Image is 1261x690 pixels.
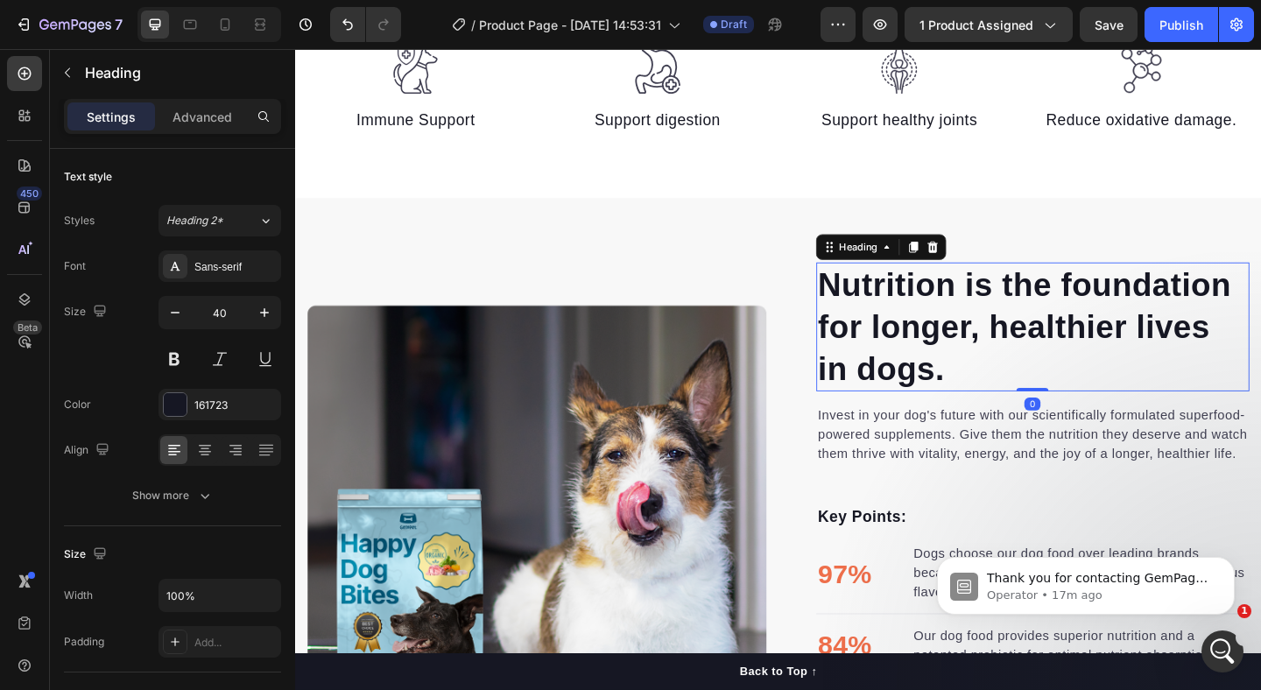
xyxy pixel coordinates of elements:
div: We greatly appreciate your patience! 🙌 [28,485,273,519]
div: Show more [132,487,214,504]
div: Close [307,7,339,39]
div: Add... [194,635,277,651]
div: Text style [64,169,112,185]
button: Gif picker [55,556,69,570]
div: Thank you for contacting GemPages Support! 👋 ​ [28,338,273,390]
button: Heading 2* [159,205,281,236]
button: Emoji picker [27,556,41,570]
button: Send a message… [300,549,328,577]
div: Undo/Redo [330,7,401,42]
div: For the comparison table on my product-page. How do i add a third row. My product is steel cuttin... [63,224,336,313]
button: Upload attachment [83,556,97,570]
textarea: Message… [15,519,335,549]
div: Size [64,300,110,324]
span: Draft [721,17,747,32]
p: Settings [87,108,136,126]
p: Immune Support [15,65,247,90]
span: / [471,16,476,34]
button: Save [1080,7,1138,42]
button: 7 [7,7,130,42]
button: go back [11,7,45,40]
span: 1 product assigned [919,16,1033,34]
div: 0 [793,379,811,393]
div: For the comparison table on my product-page. How do i add a third row. My product is steel cuttin... [77,235,322,303]
p: 84% [568,627,627,671]
input: Auto [159,580,280,611]
button: Publish [1145,7,1218,42]
span: Heading 2* [166,213,223,229]
p: Support digestion [278,65,511,90]
img: Profile image for Operator [50,10,78,38]
p: Heading [85,62,274,83]
div: Sans-serif [194,259,277,275]
div: 161723 [194,398,277,413]
div: Color [64,397,91,412]
p: 97% [568,549,627,593]
div: Width [64,588,93,603]
div: 450 [17,187,42,201]
div: Padding [64,634,104,650]
span: Product Page - [DATE] 14:53:31 [479,16,661,34]
button: Show more [64,480,281,511]
div: Font [64,258,86,274]
p: 7 [115,14,123,35]
div: Thank you for contacting GemPages Support! 👋​Our support team will assist you shortly.Meanwhile, ... [14,327,287,529]
div: Align [64,439,113,462]
iframe: Intercom live chat [1201,630,1243,672]
p: Dogs choose our dog food over leading brands because of its real functional ingredients and delic... [673,539,1036,602]
div: Publish [1159,16,1203,34]
div: Size [64,543,110,567]
button: 1 product assigned [905,7,1073,42]
div: Beta [13,320,42,334]
p: Key Points: [568,496,1036,522]
a: Help Center [28,442,270,474]
p: Advanced [173,108,232,126]
iframe: Intercom notifications message [911,520,1261,643]
div: Meanwhile, feel free to explore our for helpful troubleshooting steps. [28,441,273,475]
div: Handy tips: Sharing your issue screenshots and page links helps us troubleshoot your issue faster [53,142,318,192]
div: Back to Top ↑ [483,668,567,686]
h1: Operator [85,17,147,30]
p: Invest in your dog's future with our scientifically formulated superfood-powered supplements. Giv... [568,388,1036,451]
div: Operator says… [14,327,336,567]
p: Reduce oxidative damage. [805,65,1037,90]
div: Styles [64,213,95,229]
p: Support healthy joints [541,65,773,90]
span: 1 [1237,604,1251,618]
div: Our support team will assist you shortly. [28,398,273,433]
div: user says… [14,224,336,327]
div: Heading [588,208,637,223]
p: Our dog food provides superior nutrition and a patented probiotic for optimal nutrient absorption. [673,628,1036,670]
span: Save [1095,18,1124,32]
p: Nutrition is the foundation for longer, healthier lives in dogs. [568,234,1036,370]
button: Home [274,7,307,40]
iframe: Design area [295,49,1261,690]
